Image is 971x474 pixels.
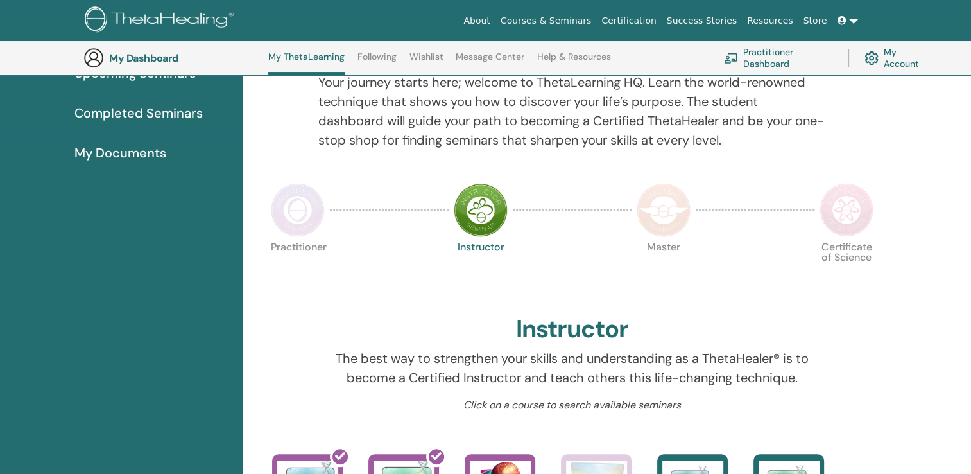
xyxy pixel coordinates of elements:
p: Instructor [454,242,508,296]
p: The best way to strengthen your skills and understanding as a ThetaHealer® is to become a Certifi... [318,349,826,387]
h3: My Dashboard [109,52,237,64]
img: generic-user-icon.jpg [83,48,104,68]
p: Click on a course to search available seminars [318,398,826,413]
a: Help & Resources [537,51,611,72]
a: Success Stories [662,9,742,33]
img: Certificate of Science [820,183,873,237]
img: logo.png [85,6,238,35]
a: My Account [864,44,929,72]
p: Master [637,242,691,296]
h2: Instructor [516,315,628,344]
a: Wishlist [409,51,443,72]
a: Resources [742,9,798,33]
span: My Documents [74,143,166,162]
a: My ThetaLearning [268,51,345,75]
span: Completed Seminars [74,103,203,123]
a: Store [798,9,832,33]
a: About [458,9,495,33]
a: Practitioner Dashboard [724,44,832,72]
img: chalkboard-teacher.svg [724,53,738,63]
p: Certificate of Science [820,242,873,296]
a: Courses & Seminars [495,9,597,33]
a: Certification [596,9,661,33]
a: Message Center [456,51,524,72]
img: Master [637,183,691,237]
p: Your journey starts here; welcome to ThetaLearning HQ. Learn the world-renowned technique that sh... [318,73,826,150]
img: Instructor [454,183,508,237]
a: Following [357,51,397,72]
img: cog.svg [864,48,879,68]
p: Practitioner [271,242,325,296]
img: Practitioner [271,183,325,237]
